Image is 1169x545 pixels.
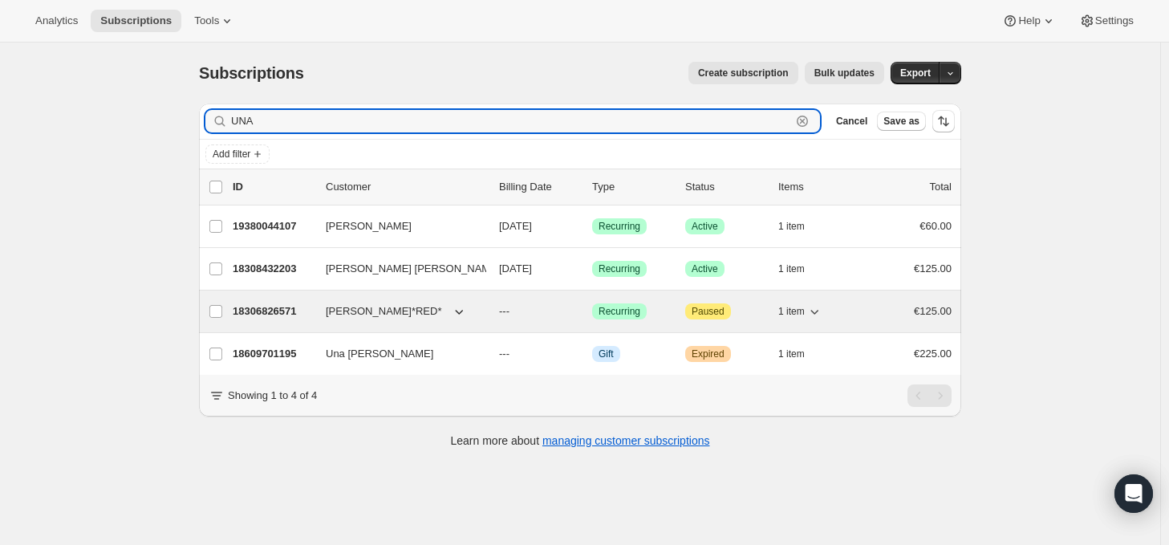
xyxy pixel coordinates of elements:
button: [PERSON_NAME]*RED* [316,299,477,324]
span: Paused [692,305,725,318]
div: Open Intercom Messenger [1114,474,1153,513]
span: 1 item [778,348,805,360]
span: [PERSON_NAME] [PERSON_NAME] Solicitors [326,261,546,277]
span: Active [692,262,718,275]
span: [PERSON_NAME] [326,218,412,234]
div: IDCustomerBilling DateTypeStatusItemsTotal [233,179,952,195]
button: Export [891,62,940,84]
div: 19380044107[PERSON_NAME][DATE]SuccessRecurringSuccessActive1 item€60.00 [233,215,952,238]
p: Learn more about [451,433,710,449]
span: Save as [883,115,919,128]
p: Status [685,179,765,195]
span: Subscriptions [199,64,304,82]
span: --- [499,305,509,317]
button: Sort the results [932,110,955,132]
div: 18306826571[PERSON_NAME]*RED*---SuccessRecurringAttentionPaused1 item€125.00 [233,300,952,323]
span: Cancel [836,115,867,128]
button: Una [PERSON_NAME] [316,341,477,367]
input: Filter subscribers [231,110,791,132]
span: €125.00 [914,262,952,275]
div: Type [592,179,672,195]
span: [DATE] [499,220,532,232]
span: Recurring [599,305,640,318]
button: Subscriptions [91,10,181,32]
button: Tools [185,10,245,32]
button: Cancel [830,112,874,131]
nav: Pagination [907,384,952,407]
button: [PERSON_NAME] [PERSON_NAME] Solicitors [316,256,477,282]
button: Save as [877,112,926,131]
button: Add filter [205,144,270,164]
span: Bulk updates [814,67,875,79]
p: 18306826571 [233,303,313,319]
button: Analytics [26,10,87,32]
span: Gift [599,348,614,360]
span: 1 item [778,220,805,233]
button: [PERSON_NAME] [316,214,477,239]
p: 19380044107 [233,218,313,234]
span: Expired [692,348,725,360]
span: Settings [1095,14,1134,27]
span: Una [PERSON_NAME] [326,346,433,362]
span: €125.00 [914,305,952,317]
button: Bulk updates [805,62,884,84]
span: Help [1018,14,1040,27]
p: 18308432203 [233,261,313,277]
div: 18308432203[PERSON_NAME] [PERSON_NAME] Solicitors[DATE]SuccessRecurringSuccessActive1 item€125.00 [233,258,952,280]
span: Recurring [599,220,640,233]
span: Subscriptions [100,14,172,27]
span: 1 item [778,262,805,275]
span: [PERSON_NAME]*RED* [326,303,441,319]
span: 1 item [778,305,805,318]
span: Analytics [35,14,78,27]
p: Total [930,179,952,195]
button: Help [992,10,1065,32]
span: [DATE] [499,262,532,275]
a: managing customer subscriptions [542,434,710,447]
p: Billing Date [499,179,579,195]
div: Items [778,179,858,195]
button: 1 item [778,343,822,365]
span: --- [499,348,509,360]
span: Create subscription [698,67,789,79]
span: €225.00 [914,348,952,360]
button: 1 item [778,258,822,280]
div: 18609701195Una [PERSON_NAME]---InfoGiftWarningExpired1 item€225.00 [233,343,952,365]
p: ID [233,179,313,195]
span: €60.00 [919,220,952,232]
button: 1 item [778,300,822,323]
span: Add filter [213,148,250,161]
p: Customer [326,179,486,195]
span: Recurring [599,262,640,275]
p: 18609701195 [233,346,313,362]
button: Create subscription [688,62,798,84]
p: Showing 1 to 4 of 4 [228,388,317,404]
button: Settings [1070,10,1143,32]
span: Active [692,220,718,233]
span: Tools [194,14,219,27]
span: Export [900,67,931,79]
button: 1 item [778,215,822,238]
button: Clear [794,113,810,129]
